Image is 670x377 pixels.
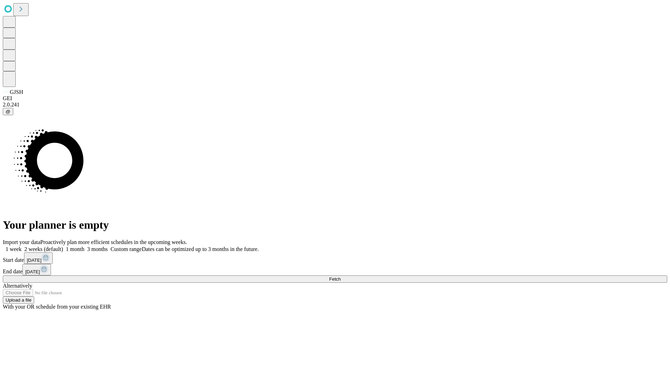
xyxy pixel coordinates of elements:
span: Custom range [111,246,142,252]
span: Import your data [3,239,40,245]
button: Upload a file [3,296,34,304]
span: Dates can be optimized up to 3 months in the future. [142,246,259,252]
span: With your OR schedule from your existing EHR [3,304,111,310]
span: Fetch [329,276,341,282]
span: Proactively plan more efficient schedules in the upcoming weeks. [40,239,187,245]
span: [DATE] [27,258,42,263]
div: Start date [3,252,667,264]
span: 1 month [66,246,84,252]
button: [DATE] [24,252,53,264]
span: GJSH [10,89,23,95]
button: Fetch [3,275,667,283]
button: [DATE] [22,264,51,275]
button: @ [3,108,13,115]
span: Alternatively [3,283,32,289]
div: End date [3,264,667,275]
span: 3 months [87,246,108,252]
div: 2.0.241 [3,102,667,108]
span: [DATE] [25,269,40,274]
span: 1 week [6,246,22,252]
h1: Your planner is empty [3,219,667,231]
div: GEI [3,95,667,102]
span: @ [6,109,10,114]
span: 2 weeks (default) [24,246,63,252]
